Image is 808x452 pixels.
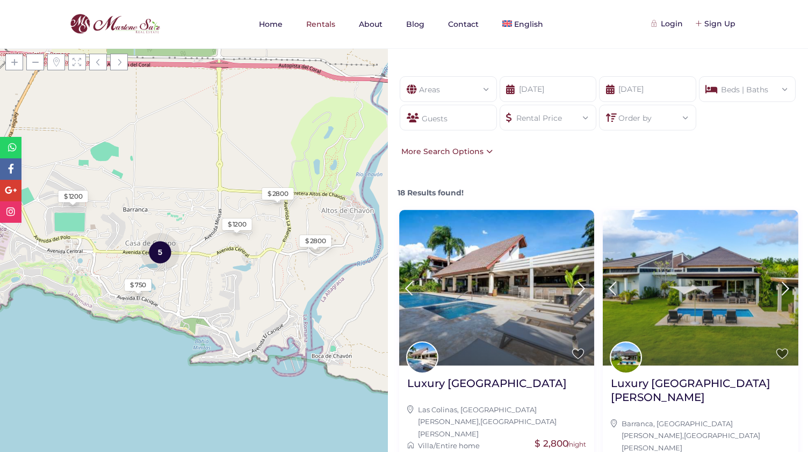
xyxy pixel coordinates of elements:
span: English [514,19,543,29]
a: [GEOGRAPHIC_DATA][PERSON_NAME] [622,431,760,451]
a: Luxury [GEOGRAPHIC_DATA] [407,376,567,398]
a: Las Colinas, [GEOGRAPHIC_DATA][PERSON_NAME] [418,405,537,426]
div: $ 2800 [268,189,288,199]
div: Login [653,18,683,30]
img: logo [67,11,163,37]
img: Luxury Villa Cañas [603,210,798,366]
a: Luxury [GEOGRAPHIC_DATA][PERSON_NAME] [611,376,790,412]
div: Beds | Baths [708,77,788,96]
a: Barranca, [GEOGRAPHIC_DATA][PERSON_NAME] [622,419,733,440]
input: Check-In [500,76,597,102]
div: More Search Options [399,145,493,157]
h2: Luxury [GEOGRAPHIC_DATA][PERSON_NAME] [611,376,790,404]
div: Order by [608,105,688,124]
div: / [407,440,587,451]
div: $ 1200 [228,220,247,229]
div: Areas [408,77,488,96]
div: Loading Maps [113,129,275,185]
a: Entire home [436,441,480,450]
div: Guests [400,105,497,130]
input: Check-Out [599,76,696,102]
div: $ 2800 [305,236,326,246]
div: Sign Up [696,18,735,30]
div: $ 750 [130,280,146,290]
div: $ 1200 [64,192,83,201]
a: Villa [418,441,434,450]
h2: Luxury [GEOGRAPHIC_DATA] [407,376,567,390]
div: 18 Results found! [395,179,803,199]
img: Luxury Villa Colinas [399,210,595,366]
div: 5 [141,232,179,272]
a: [GEOGRAPHIC_DATA][PERSON_NAME] [418,417,557,438]
div: , [407,404,587,440]
div: Rental Price [508,105,588,124]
